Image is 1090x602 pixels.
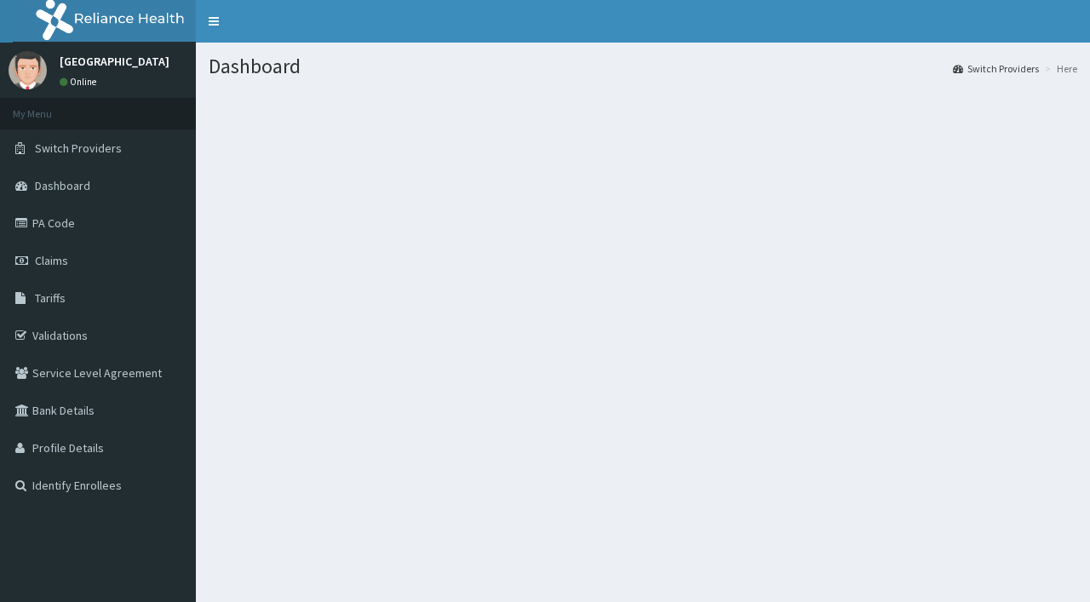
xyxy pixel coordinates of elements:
a: Switch Providers [953,61,1039,76]
span: Tariffs [35,290,66,306]
h1: Dashboard [209,55,1077,77]
p: [GEOGRAPHIC_DATA] [60,55,169,67]
li: Here [1041,61,1077,76]
span: Switch Providers [35,140,122,156]
span: Claims [35,253,68,268]
a: Online [60,76,100,88]
img: User Image [9,51,47,89]
span: Dashboard [35,178,90,193]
